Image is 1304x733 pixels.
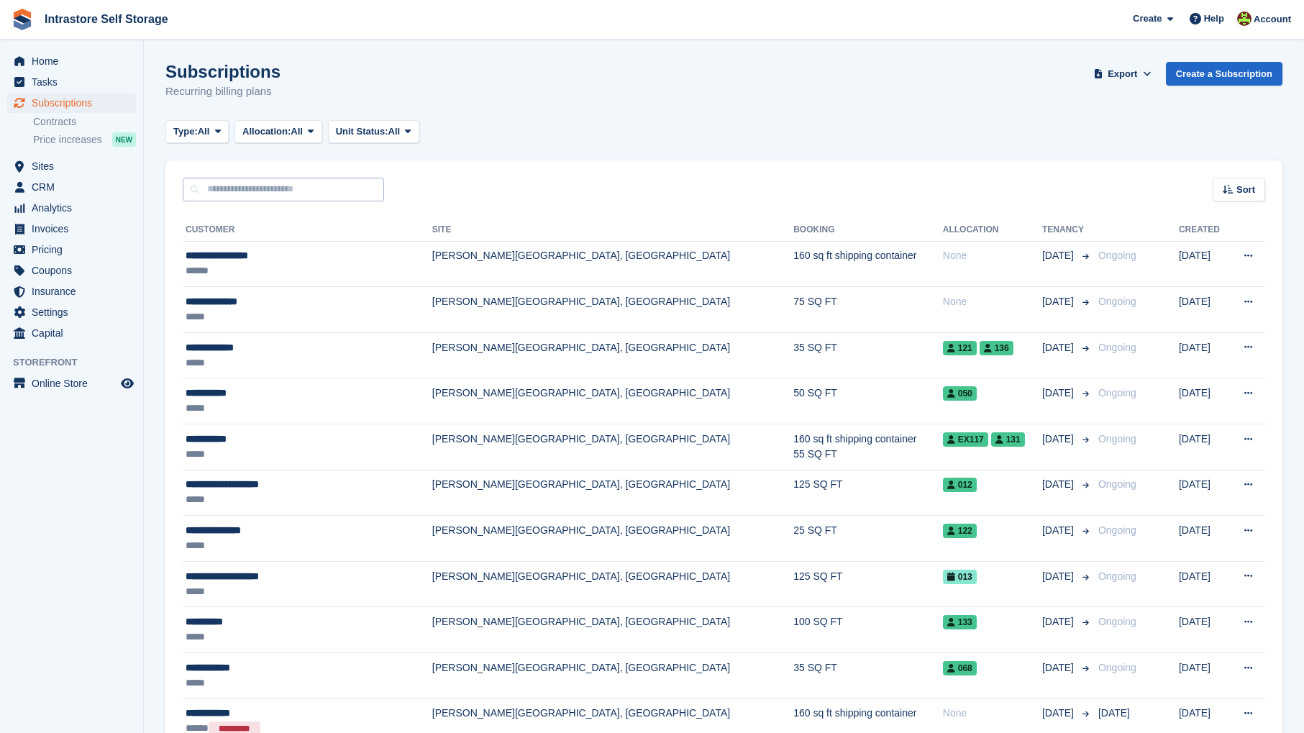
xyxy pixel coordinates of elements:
span: Ongoing [1098,616,1136,627]
span: Allocation: [242,124,291,139]
img: Emily Clark [1237,12,1251,26]
td: 35 SQ FT [793,653,943,699]
span: Pricing [32,240,118,260]
a: Preview store [119,375,136,392]
a: Create a Subscription [1166,62,1282,86]
span: 133 [943,615,977,629]
span: 012 [943,478,977,492]
td: [DATE] [1179,287,1228,333]
span: Coupons [32,260,118,281]
th: Site [432,219,793,242]
td: [DATE] [1179,241,1228,287]
th: Created [1179,219,1228,242]
button: Export [1091,62,1154,86]
span: Tasks [32,72,118,92]
a: menu [7,373,136,393]
td: [PERSON_NAME][GEOGRAPHIC_DATA], [GEOGRAPHIC_DATA] [432,378,793,424]
td: [PERSON_NAME][GEOGRAPHIC_DATA], [GEOGRAPHIC_DATA] [432,287,793,333]
span: Insurance [32,281,118,301]
td: 25 SQ FT [793,516,943,562]
span: Ongoing [1098,570,1136,582]
span: Unit Status: [336,124,388,139]
span: Ongoing [1098,250,1136,261]
span: All [291,124,303,139]
td: [PERSON_NAME][GEOGRAPHIC_DATA], [GEOGRAPHIC_DATA] [432,332,793,378]
span: Ongoing [1098,478,1136,490]
span: Subscriptions [32,93,118,113]
span: [DATE] [1042,477,1077,492]
img: stora-icon-8386f47178a22dfd0bd8f6a31ec36ba5ce8667c1dd55bd0f319d3a0aa187defe.svg [12,9,33,30]
a: menu [7,93,136,113]
th: Allocation [943,219,1042,242]
span: Ongoing [1098,342,1136,353]
span: Help [1204,12,1224,26]
a: menu [7,302,136,322]
span: 013 [943,570,977,584]
span: [DATE] [1042,386,1077,401]
span: Create [1133,12,1162,26]
span: [DATE] [1042,569,1077,584]
span: Analytics [32,198,118,218]
span: 122 [943,524,977,538]
span: Online Store [32,373,118,393]
span: [DATE] [1042,294,1077,309]
td: [PERSON_NAME][GEOGRAPHIC_DATA], [GEOGRAPHIC_DATA] [432,470,793,516]
span: [DATE] [1042,432,1077,447]
span: All [198,124,210,139]
td: 35 SQ FT [793,332,943,378]
td: [PERSON_NAME][GEOGRAPHIC_DATA], [GEOGRAPHIC_DATA] [432,653,793,699]
span: [DATE] [1042,614,1077,629]
td: 50 SQ FT [793,378,943,424]
td: 160 sq ft shipping container 55 SQ FT [793,424,943,470]
span: [DATE] [1098,707,1130,719]
span: 050 [943,386,977,401]
button: Type: All [165,120,229,144]
span: [DATE] [1042,523,1077,538]
span: 136 [980,341,1013,355]
td: 100 SQ FT [793,607,943,653]
a: menu [7,177,136,197]
span: Ongoing [1098,296,1136,307]
span: 068 [943,661,977,675]
a: menu [7,260,136,281]
a: menu [7,219,136,239]
span: Type: [173,124,198,139]
span: Home [32,51,118,71]
td: [PERSON_NAME][GEOGRAPHIC_DATA], [GEOGRAPHIC_DATA] [432,516,793,562]
button: Allocation: All [234,120,322,144]
button: Unit Status: All [328,120,419,144]
span: Export [1108,67,1137,81]
span: [DATE] [1042,660,1077,675]
a: menu [7,281,136,301]
td: [PERSON_NAME][GEOGRAPHIC_DATA], [GEOGRAPHIC_DATA] [432,561,793,607]
p: Recurring billing plans [165,83,281,100]
td: [PERSON_NAME][GEOGRAPHIC_DATA], [GEOGRAPHIC_DATA] [432,607,793,653]
span: [DATE] [1042,706,1077,721]
span: Invoices [32,219,118,239]
span: 121 [943,341,977,355]
td: 160 sq ft shipping container [793,241,943,287]
a: menu [7,323,136,343]
span: Settings [32,302,118,322]
div: None [943,294,1042,309]
span: EX117 [943,432,988,447]
td: [PERSON_NAME][GEOGRAPHIC_DATA], [GEOGRAPHIC_DATA] [432,241,793,287]
td: [DATE] [1179,424,1228,470]
td: [DATE] [1179,516,1228,562]
td: 125 SQ FT [793,561,943,607]
th: Tenancy [1042,219,1093,242]
span: Ongoing [1098,524,1136,536]
th: Booking [793,219,943,242]
td: [DATE] [1179,470,1228,516]
a: Intrastore Self Storage [39,7,174,31]
a: menu [7,240,136,260]
td: [DATE] [1179,653,1228,699]
a: Price increases NEW [33,132,136,147]
td: 75 SQ FT [793,287,943,333]
td: [PERSON_NAME][GEOGRAPHIC_DATA], [GEOGRAPHIC_DATA] [432,424,793,470]
span: Sort [1236,183,1255,197]
span: Ongoing [1098,433,1136,445]
a: menu [7,156,136,176]
a: Contracts [33,115,136,129]
span: Ongoing [1098,662,1136,673]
